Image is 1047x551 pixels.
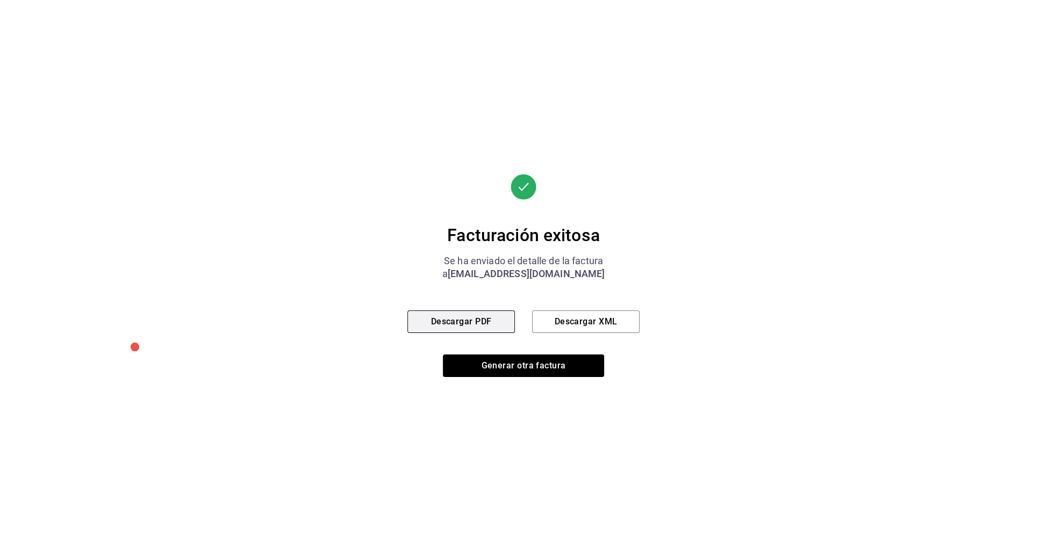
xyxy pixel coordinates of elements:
[532,310,640,333] button: Descargar XML
[407,267,640,280] div: a
[443,354,604,377] button: Generar otra factura
[407,310,515,333] button: Descargar PDF
[407,224,640,246] div: Facturación exitosa
[407,255,640,267] div: Se ha enviado el detalle de la factura
[448,268,605,279] span: [EMAIL_ADDRESS][DOMAIN_NAME]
